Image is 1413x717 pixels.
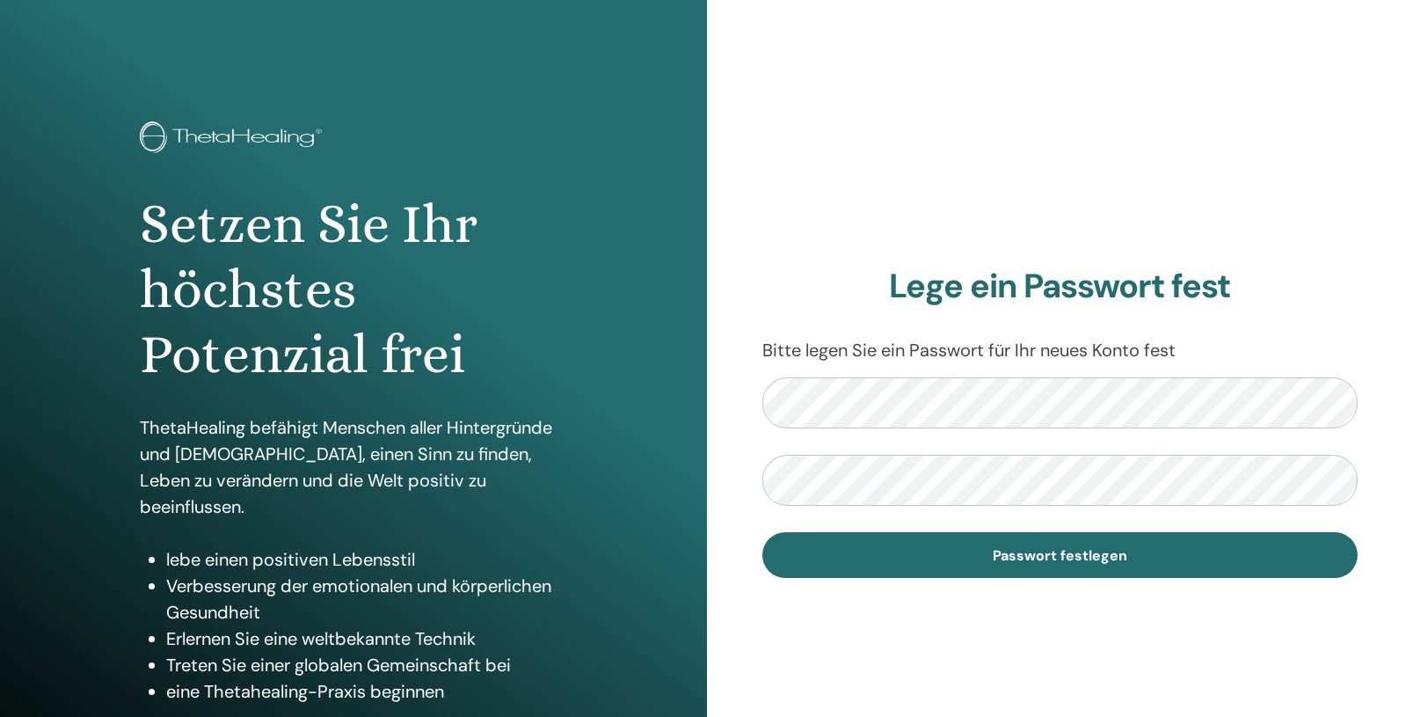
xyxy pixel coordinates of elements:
li: Verbesserung der emotionalen und körperlichen Gesundheit [166,573,567,626]
span: Passwort festlegen [993,546,1127,565]
h2: Lege ein Passwort fest [762,267,1358,307]
li: Erlernen Sie eine weltbekannte Technik [166,626,567,652]
li: Treten Sie einer globalen Gemeinschaft bei [166,652,567,678]
p: Bitte legen Sie ein Passwort für Ihr neues Konto fest [762,337,1358,363]
li: eine Thetahealing-Praxis beginnen [166,678,567,705]
p: ThetaHealing befähigt Menschen aller Hintergründe und [DEMOGRAPHIC_DATA], einen Sinn zu finden, L... [140,414,567,520]
h1: Setzen Sie Ihr höchstes Potenzial frei [140,192,567,388]
li: lebe einen positiven Lebensstil [166,546,567,573]
button: Passwort festlegen [762,532,1358,578]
